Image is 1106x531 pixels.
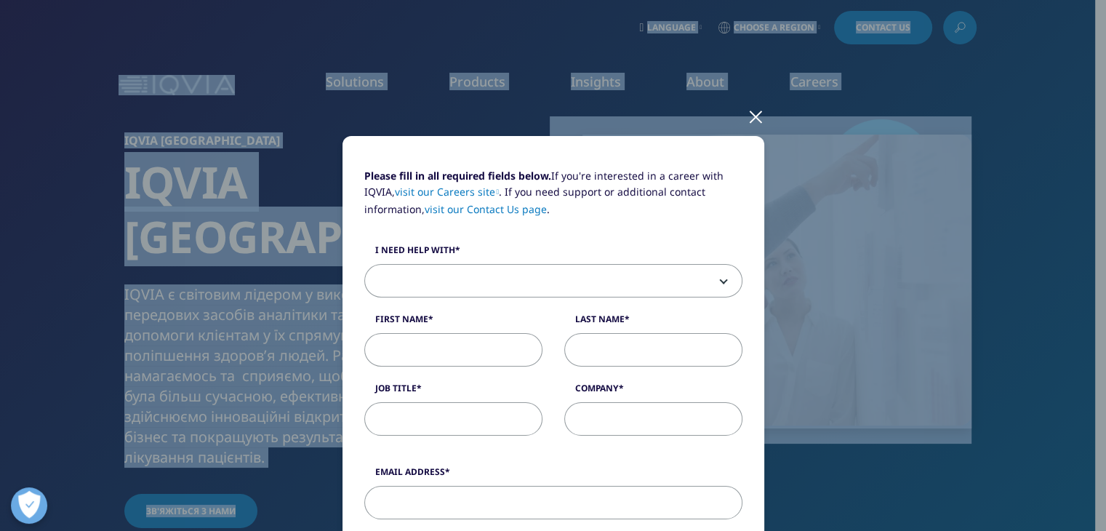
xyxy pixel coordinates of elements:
label: Email Address [364,466,742,486]
label: First Name [364,313,542,333]
strong: Please fill in all required fields below. [364,169,551,183]
p: If you're interested in a career with IQVIA, . If you need support or additional contact informat... [364,168,742,228]
button: Відкрити параметри [11,487,47,524]
label: I need help with [364,244,742,264]
a: visit our Careers site [395,185,500,199]
a: visit our Contact Us page [425,202,547,216]
label: Last Name [564,313,742,333]
label: Job Title [364,382,542,402]
label: Company [564,382,742,402]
